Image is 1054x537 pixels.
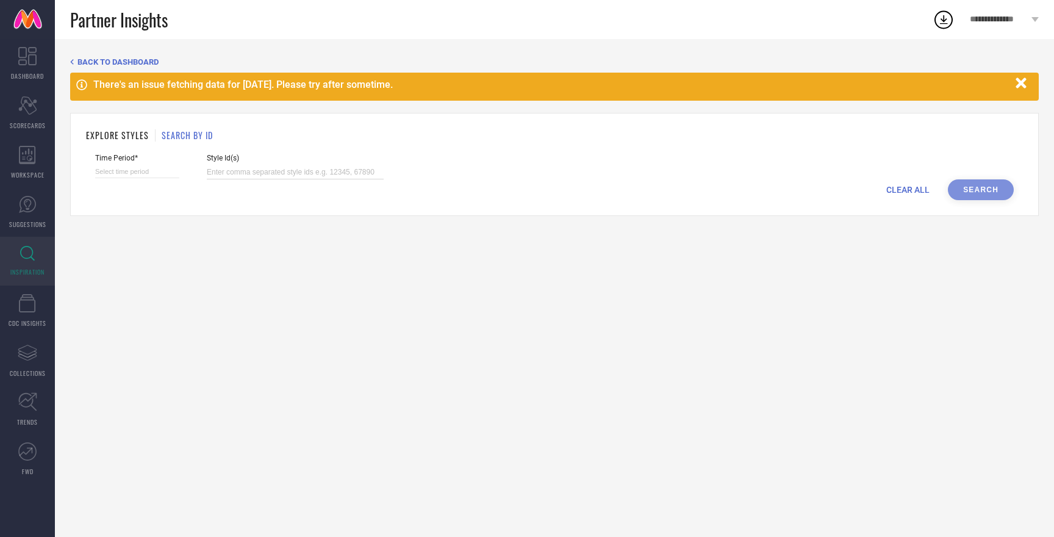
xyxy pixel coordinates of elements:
span: Time Period* [95,154,179,162]
span: TRENDS [17,417,38,427]
input: Enter comma separated style ids e.g. 12345, 67890 [207,165,384,179]
span: Style Id(s) [207,154,384,162]
span: COLLECTIONS [10,369,46,378]
span: INSPIRATION [10,267,45,276]
span: WORKSPACE [11,170,45,179]
h1: SEARCH BY ID [162,129,213,142]
span: DASHBOARD [11,71,44,81]
span: CLEAR ALL [886,185,930,195]
div: There's an issue fetching data for [DATE]. Please try after sometime. [93,79,1009,90]
h1: EXPLORE STYLES [86,129,149,142]
span: Partner Insights [70,7,168,32]
input: Select time period [95,165,179,178]
span: SCORECARDS [10,121,46,130]
span: CDC INSIGHTS [9,319,46,328]
span: BACK TO DASHBOARD [77,57,159,67]
div: Back TO Dashboard [70,57,1039,67]
div: Open download list [933,9,955,31]
span: FWD [22,467,34,476]
span: SUGGESTIONS [9,220,46,229]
